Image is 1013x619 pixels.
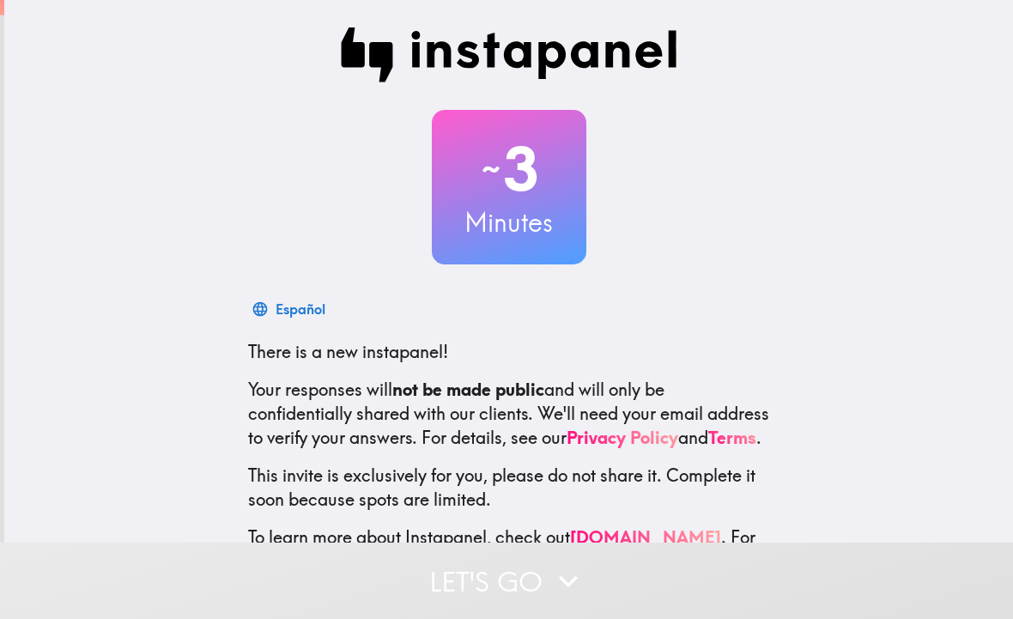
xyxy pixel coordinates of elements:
p: To learn more about Instapanel, check out . For questions or help, email us at . [248,525,770,598]
h3: Minutes [432,204,586,240]
h2: 3 [432,134,586,204]
a: Privacy Policy [567,427,678,448]
div: Español [276,297,325,321]
b: not be made public [392,379,544,400]
button: Español [248,292,332,326]
img: Instapanel [341,27,677,82]
a: [DOMAIN_NAME] [570,526,721,548]
a: Terms [708,427,756,448]
p: This invite is exclusively for you, please do not share it. Complete it soon because spots are li... [248,464,770,512]
p: Your responses will and will only be confidentially shared with our clients. We'll need your emai... [248,378,770,450]
span: ~ [479,143,503,195]
span: There is a new instapanel! [248,341,448,362]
